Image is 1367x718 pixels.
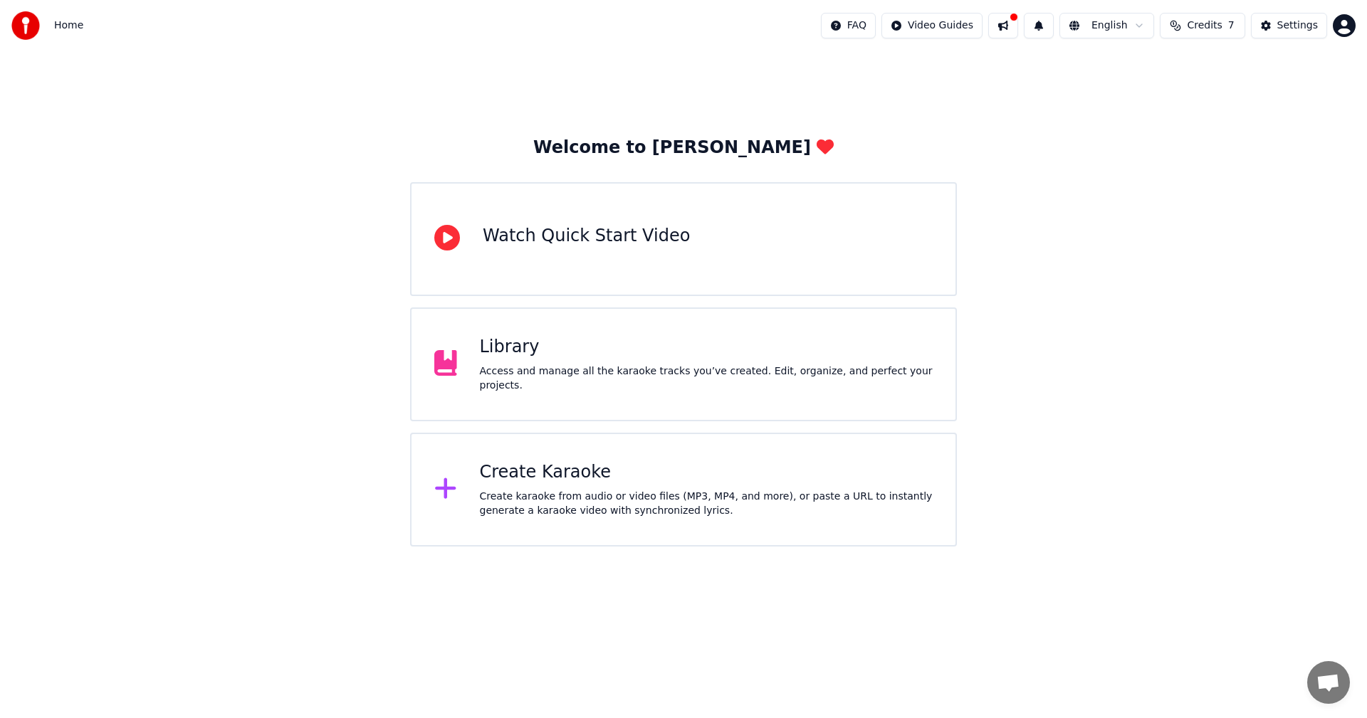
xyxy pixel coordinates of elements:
span: Credits [1187,19,1222,33]
div: Library [480,336,933,359]
img: youka [11,11,40,40]
div: Create karaoke from audio or video files (MP3, MP4, and more), or paste a URL to instantly genera... [480,490,933,518]
button: FAQ [821,13,876,38]
div: Create Karaoke [480,461,933,484]
div: Settings [1277,19,1318,33]
span: Home [54,19,83,33]
div: Welcome to [PERSON_NAME] [533,137,834,159]
div: Watch Quick Start Video [483,225,690,248]
button: Credits7 [1160,13,1245,38]
button: Settings [1251,13,1327,38]
div: Open chat [1307,661,1350,704]
button: Video Guides [881,13,983,38]
span: 7 [1228,19,1235,33]
nav: breadcrumb [54,19,83,33]
div: Access and manage all the karaoke tracks you’ve created. Edit, organize, and perfect your projects. [480,364,933,393]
